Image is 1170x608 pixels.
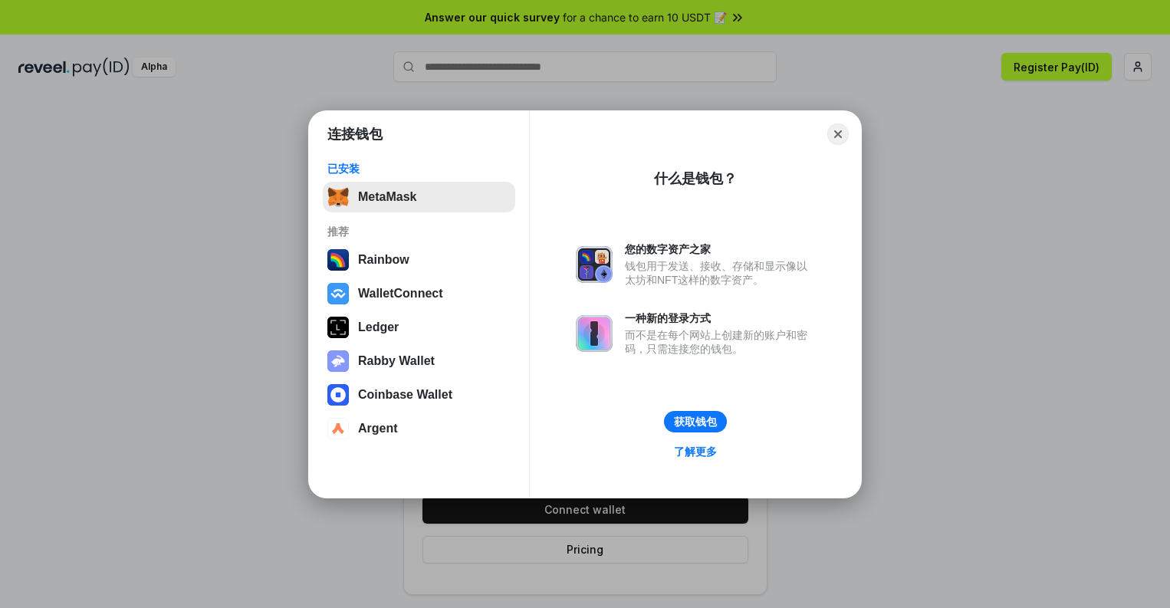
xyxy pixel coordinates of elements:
div: 推荐 [327,225,511,238]
div: 获取钱包 [674,415,717,429]
button: Close [827,123,849,145]
img: svg+xml,%3Csvg%20width%3D%22120%22%20height%3D%22120%22%20viewBox%3D%220%200%20120%20120%22%20fil... [327,249,349,271]
div: Argent [358,422,398,435]
button: Argent [323,413,515,444]
img: svg+xml,%3Csvg%20width%3D%2228%22%20height%3D%2228%22%20viewBox%3D%220%200%2028%2028%22%20fill%3D... [327,283,349,304]
button: WalletConnect [323,278,515,309]
h1: 连接钱包 [327,125,383,143]
div: Ledger [358,320,399,334]
img: svg+xml,%3Csvg%20fill%3D%22none%22%20height%3D%2233%22%20viewBox%3D%220%200%2035%2033%22%20width%... [327,186,349,208]
button: MetaMask [323,182,515,212]
button: Coinbase Wallet [323,380,515,410]
div: 而不是在每个网站上创建新的账户和密码，只需连接您的钱包。 [625,328,815,356]
div: 一种新的登录方式 [625,311,815,325]
div: 已安装 [327,162,511,176]
img: svg+xml,%3Csvg%20width%3D%2228%22%20height%3D%2228%22%20viewBox%3D%220%200%2028%2028%22%20fill%3D... [327,384,349,406]
img: svg+xml,%3Csvg%20xmlns%3D%22http%3A%2F%2Fwww.w3.org%2F2000%2Fsvg%22%20fill%3D%22none%22%20viewBox... [327,350,349,372]
div: WalletConnect [358,287,443,301]
div: Coinbase Wallet [358,388,452,402]
button: 获取钱包 [664,411,727,432]
a: 了解更多 [665,442,726,462]
div: Rainbow [358,253,409,267]
img: svg+xml,%3Csvg%20width%3D%2228%22%20height%3D%2228%22%20viewBox%3D%220%200%2028%2028%22%20fill%3D... [327,418,349,439]
button: Rainbow [323,245,515,275]
div: Rabby Wallet [358,354,435,368]
div: 钱包用于发送、接收、存储和显示像以太坊和NFT这样的数字资产。 [625,259,815,287]
button: Rabby Wallet [323,346,515,376]
div: 什么是钱包？ [654,169,737,188]
button: Ledger [323,312,515,343]
div: 您的数字资产之家 [625,242,815,256]
div: MetaMask [358,190,416,204]
div: 了解更多 [674,445,717,458]
img: svg+xml,%3Csvg%20xmlns%3D%22http%3A%2F%2Fwww.w3.org%2F2000%2Fsvg%22%20fill%3D%22none%22%20viewBox... [576,315,613,352]
img: svg+xml,%3Csvg%20xmlns%3D%22http%3A%2F%2Fwww.w3.org%2F2000%2Fsvg%22%20fill%3D%22none%22%20viewBox... [576,246,613,283]
img: svg+xml,%3Csvg%20xmlns%3D%22http%3A%2F%2Fwww.w3.org%2F2000%2Fsvg%22%20width%3D%2228%22%20height%3... [327,317,349,338]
